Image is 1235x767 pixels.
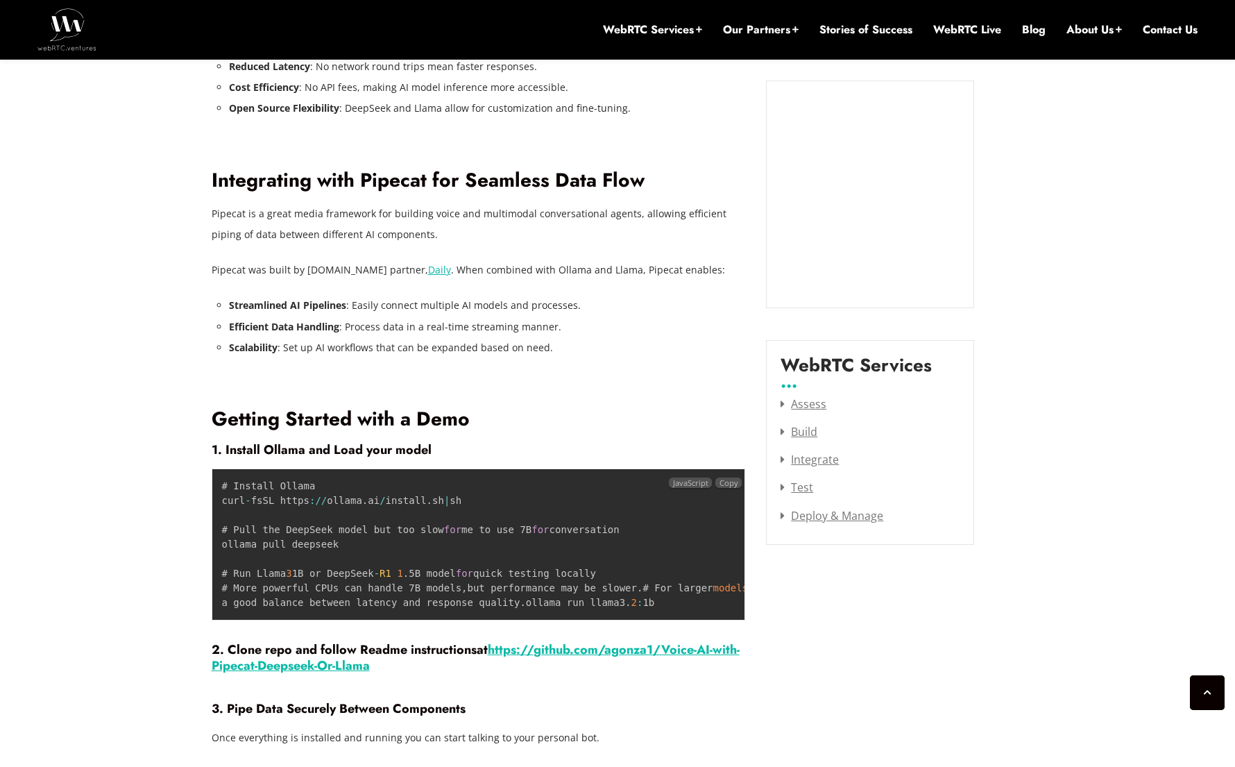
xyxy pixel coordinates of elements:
[212,700,466,718] strong: 3. Pipe Data Securely Between Components
[637,582,642,593] span: .
[444,524,461,535] span: for
[715,478,742,488] button: Copy
[781,424,817,439] a: Build
[321,495,327,506] span: /
[229,81,299,94] strong: Cost Efficiency
[933,22,1001,37] a: WebRTC Live
[1066,22,1122,37] a: About Us
[1143,22,1198,37] a: Contact Us
[309,495,315,506] span: :
[603,22,702,37] a: WebRTC Services
[625,597,631,608] span: .
[315,495,321,506] span: /
[212,727,746,748] p: Once everything is installed and running you can start talking to your personal bot.
[229,295,746,316] li: : Easily connect multiple AI models and processes.
[428,263,451,276] a: Daily
[229,298,346,312] strong: Streamlined AI Pipelines
[229,317,746,337] li: : Process data in a real-time streaming manner.
[212,642,746,673] h4: at
[637,597,642,608] span: :
[212,441,432,459] strong: 1. Install Ollama and Load your model
[229,341,278,354] strong: Scalability
[403,568,409,579] span: .
[374,568,380,579] span: -
[669,478,712,488] span: JavaScript
[456,568,473,579] span: for
[212,641,477,659] strong: 2. Clone repo and follow Readme instructions
[397,568,402,579] span: 1
[781,508,883,523] a: Deploy & Manage
[819,22,912,37] a: Stories of Success
[212,203,746,245] p: Pipecat is a great media framework for building voice and multimodal conversational agents, allow...
[781,480,813,495] a: Test
[229,77,746,98] li: : No API fees, making AI model inference more accessible.
[631,597,637,608] span: 2
[229,60,310,73] strong: Reduced Latency
[781,452,839,467] a: Integrate
[380,568,391,579] span: R1
[488,641,534,659] a: https://
[1022,22,1046,37] a: Blog
[229,320,339,333] strong: Efficient Data Handling
[222,480,1076,608] code: # Install Ollama curl fsSL https ollama ai install sh sh # Pull the DeepSeek model but too slow m...
[719,478,738,488] span: Copy
[229,337,746,358] li: : Set up AI workflows that can be expanded based on need.
[362,495,368,506] span: .
[245,495,250,506] span: -
[713,582,749,593] span: models
[229,98,746,119] li: : DeepSeek and Llama allow for customization and fine-tuning.
[212,407,746,432] h2: Getting Started with a Demo
[781,95,960,294] iframe: Embedded CTA
[781,355,932,387] label: WebRTC Services
[723,22,799,37] a: Our Partners
[212,260,746,280] p: Pipecat was built by [DOMAIN_NAME] partner, . When combined with Ollama and Llama, Pipecat enables:
[461,582,467,593] span: ,
[37,8,96,50] img: WebRTC.ventures
[444,495,450,506] span: |
[212,169,746,193] h2: Integrating with Pipecat for Seamless Data Flow
[229,101,339,115] strong: Open Source Flexibility
[212,641,740,674] a: .com/agonza1/Voice-AI-with-Pipecat-Deepseek-Or-Llama
[286,568,291,579] span: 3
[531,524,549,535] span: for
[520,597,525,608] span: .
[229,56,746,77] li: : No network round trips mean faster responses.
[427,495,432,506] span: .
[534,641,570,659] a: github
[781,396,826,412] a: Assess
[380,495,385,506] span: /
